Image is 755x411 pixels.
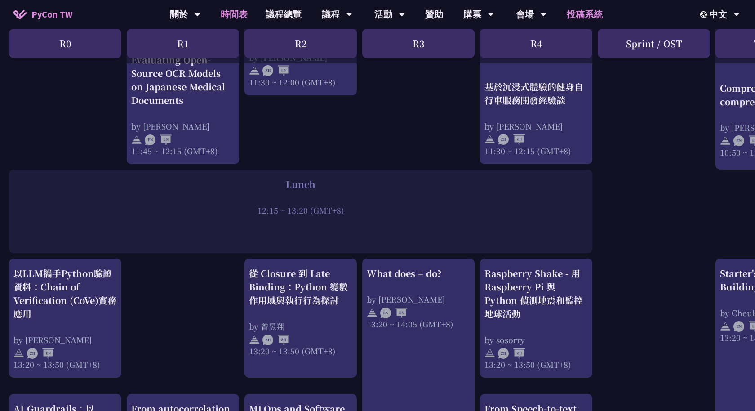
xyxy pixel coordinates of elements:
[362,29,475,58] div: R3
[13,10,27,19] img: Home icon of PyCon TW 2025
[484,348,495,359] img: svg+xml;base64,PHN2ZyB4bWxucz0iaHR0cDovL3d3dy53My5vcmcvMjAwMC9zdmciIHdpZHRoPSIyNCIgaGVpZ2h0PSIyNC...
[484,267,588,370] a: Raspberry Shake - 用 Raspberry Pi 與 Python 偵測地震和監控地球活動 by sosorry 13:20 ~ 13:50 (GMT+8)
[484,121,588,132] div: by [PERSON_NAME]
[498,348,525,359] img: ZHZH.38617ef.svg
[367,308,377,318] img: svg+xml;base64,PHN2ZyB4bWxucz0iaHR0cDovL3d3dy53My5vcmcvMjAwMC9zdmciIHdpZHRoPSIyNCIgaGVpZ2h0PSIyNC...
[367,294,470,305] div: by [PERSON_NAME]
[13,205,588,216] div: 12:15 ~ 13:20 (GMT+8)
[480,29,592,58] div: R4
[13,359,117,370] div: 13:20 ~ 13:50 (GMT+8)
[249,65,260,76] img: svg+xml;base64,PHN2ZyB4bWxucz0iaHR0cDovL3d3dy53My5vcmcvMjAwMC9zdmciIHdpZHRoPSIyNCIgaGVpZ2h0PSIyNC...
[131,134,142,145] img: svg+xml;base64,PHN2ZyB4bWxucz0iaHR0cDovL3d3dy53My5vcmcvMjAwMC9zdmciIHdpZHRoPSIyNCIgaGVpZ2h0PSIyNC...
[262,65,289,76] img: ZHEN.371966e.svg
[720,321,731,332] img: svg+xml;base64,PHN2ZyB4bWxucz0iaHR0cDovL3d3dy53My5vcmcvMjAwMC9zdmciIHdpZHRoPSIyNCIgaGVpZ2h0PSIyNC...
[249,267,352,307] div: 從 Closure 到 Late Binding：Python 變數作用域與執行行為探討
[244,29,357,58] div: R2
[131,145,235,156] div: 11:45 ~ 12:15 (GMT+8)
[31,8,72,21] span: PyCon TW
[367,267,470,280] div: What does = do?
[484,80,588,107] div: 基於沉浸式體驗的健身自行車服務開發經驗談
[484,359,588,370] div: 13:20 ~ 13:50 (GMT+8)
[9,29,121,58] div: R0
[484,145,588,156] div: 11:30 ~ 12:15 (GMT+8)
[249,335,260,345] img: svg+xml;base64,PHN2ZyB4bWxucz0iaHR0cDovL3d3dy53My5vcmcvMjAwMC9zdmciIHdpZHRoPSIyNCIgaGVpZ2h0PSIyNC...
[249,267,352,370] a: 從 Closure 到 Late Binding：Python 變數作用域與執行行為探討 by 曾昱翔 13:20 ~ 13:50 (GMT+8)
[700,11,709,18] img: Locale Icon
[262,335,289,345] img: ZHZH.38617ef.svg
[367,318,470,330] div: 13:20 ~ 14:05 (GMT+8)
[598,29,710,58] div: Sprint / OST
[720,135,731,146] img: svg+xml;base64,PHN2ZyB4bWxucz0iaHR0cDovL3d3dy53My5vcmcvMjAwMC9zdmciIHdpZHRoPSIyNCIgaGVpZ2h0PSIyNC...
[13,267,117,321] div: 以LLM攜手Python驗證資料：Chain of Verification (CoVe)實務應用
[131,121,235,132] div: by [PERSON_NAME]
[127,29,239,58] div: R1
[13,178,588,191] div: Lunch
[131,40,235,107] div: From Pixels to Text: Evaluating Open-Source OCR Models on Japanese Medical Documents
[484,134,495,145] img: svg+xml;base64,PHN2ZyB4bWxucz0iaHR0cDovL3d3dy53My5vcmcvMjAwMC9zdmciIHdpZHRoPSIyNCIgaGVpZ2h0PSIyNC...
[4,3,81,26] a: PyCon TW
[145,134,172,145] img: ENEN.5a408d1.svg
[13,267,117,370] a: 以LLM攜手Python驗證資料：Chain of Verification (CoVe)實務應用 by [PERSON_NAME] 13:20 ~ 13:50 (GMT+8)
[249,76,352,87] div: 11:30 ~ 12:00 (GMT+8)
[249,321,352,332] div: by 曾昱翔
[27,348,54,359] img: ZHEN.371966e.svg
[131,40,235,156] a: From Pixels to Text: Evaluating Open-Source OCR Models on Japanese Medical Documents by [PERSON_N...
[498,134,525,145] img: ZHZH.38617ef.svg
[484,267,588,321] div: Raspberry Shake - 用 Raspberry Pi 與 Python 偵測地震和監控地球活動
[380,308,407,318] img: ENEN.5a408d1.svg
[484,334,588,345] div: by sosorry
[249,345,352,357] div: 13:20 ~ 13:50 (GMT+8)
[13,334,117,345] div: by [PERSON_NAME]
[13,348,24,359] img: svg+xml;base64,PHN2ZyB4bWxucz0iaHR0cDovL3d3dy53My5vcmcvMjAwMC9zdmciIHdpZHRoPSIyNCIgaGVpZ2h0PSIyNC...
[367,267,470,408] a: What does = do? by [PERSON_NAME] 13:20 ~ 14:05 (GMT+8)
